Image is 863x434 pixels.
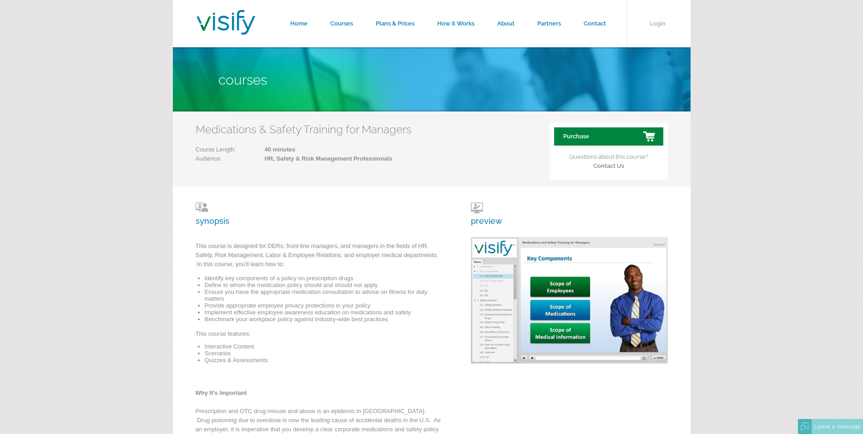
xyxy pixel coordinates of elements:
[196,154,393,163] p: Audience:
[205,350,441,357] li: Scenarios
[812,419,863,434] div: Leave a message
[236,154,392,163] span: HR, Safety & Risk Management Professionals
[205,275,441,282] li: Identify key components of a policy on prescription drugs
[197,24,255,37] a: Visify Training
[205,302,441,309] li: Provide appropriate employee privacy protections in your policy
[471,202,502,226] h3: preview
[196,242,439,267] span: This course is designed for DERs, front-line managers, and managers in the fields of HR, Safety, ...
[471,237,668,363] img: MEDDER_Screenshot.png
[593,162,624,169] a: Contact Us
[197,10,255,35] img: Visify Training
[554,127,663,146] a: Purchase
[205,357,441,363] li: Quizzes & Assessments
[196,123,412,136] h2: Medications & Safety Training for Managers
[205,288,441,302] li: Ensure you have the appropriate medication consultation to advise on fitness for duty matters
[196,202,441,226] h3: synopsis
[205,282,441,288] li: Define to whom the medication policy should and should not apply
[196,329,441,343] p: This course features:
[196,145,393,154] p: Course Length:
[801,423,809,431] img: Offline
[205,316,441,323] li: Benchmark your workplace policy against industry-wide best practices
[554,146,663,171] p: Questions about this course?
[236,145,392,154] span: 40 minutes
[205,343,441,350] li: Interactive Content
[196,389,247,396] strong: Why It's Important
[218,72,267,88] span: Courses
[205,309,441,316] li: Implement effective employee awareness education on medications and safety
